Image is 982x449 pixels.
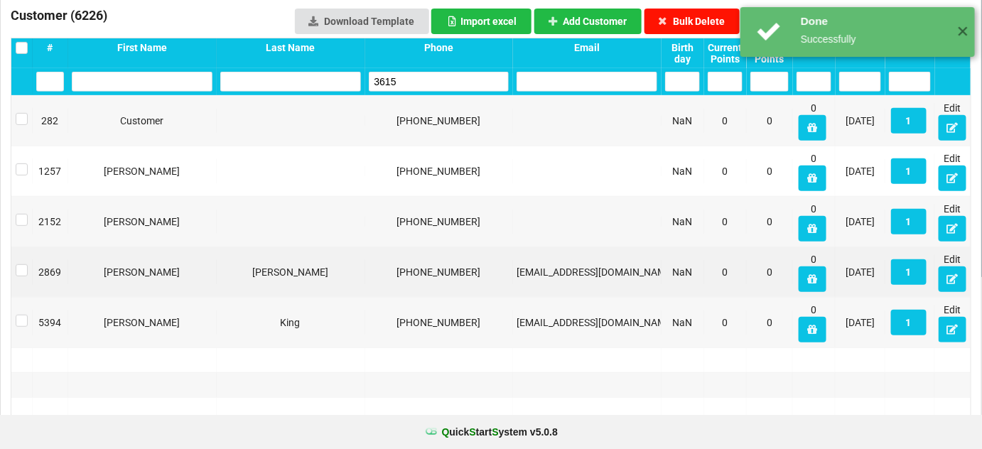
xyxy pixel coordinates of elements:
[36,215,64,229] div: 2152
[665,42,700,65] div: Birth day
[797,303,831,342] div: 0
[369,315,509,330] div: [PHONE_NUMBER]
[839,315,881,330] div: [DATE]
[839,215,881,229] div: [DATE]
[220,42,361,53] div: Last Name
[939,101,967,141] div: Edit
[750,114,789,128] div: 0
[750,164,789,178] div: 0
[492,426,498,438] span: S
[72,164,212,178] div: [PERSON_NAME]
[517,315,657,330] div: [EMAIL_ADDRESS][DOMAIN_NAME]
[708,42,743,65] div: Current Points
[517,265,657,279] div: [EMAIL_ADDRESS][DOMAIN_NAME]
[939,151,967,191] div: Edit
[36,42,64,53] div: #
[797,202,831,242] div: 0
[220,315,361,330] div: King
[295,9,429,34] a: Download Template
[839,265,881,279] div: [DATE]
[369,114,509,128] div: [PHONE_NUMBER]
[11,7,107,28] h3: Customer ( 6226 )
[369,265,509,279] div: [PHONE_NUMBER]
[665,265,700,279] div: NaN
[665,215,700,229] div: NaN
[797,151,831,191] div: 0
[891,209,927,234] button: 1
[891,310,927,335] button: 1
[939,252,967,292] div: Edit
[939,202,967,242] div: Edit
[36,164,64,178] div: 1257
[708,215,743,229] div: 0
[644,9,740,34] button: Bulk Delete
[665,114,700,128] div: NaN
[72,265,212,279] div: [PERSON_NAME]
[36,315,64,330] div: 5394
[797,252,831,292] div: 0
[801,32,946,46] div: Successfully
[891,108,927,134] button: 1
[665,315,700,330] div: NaN
[446,16,517,26] div: Import excel
[708,114,743,128] div: 0
[801,14,946,28] div: Done
[369,215,509,229] div: [PHONE_NUMBER]
[939,303,967,342] div: Edit
[891,259,927,285] button: 1
[424,425,438,439] img: favicon.ico
[72,114,212,128] div: Customer
[750,215,789,229] div: 0
[517,42,657,53] div: Email
[708,164,743,178] div: 0
[72,215,212,229] div: [PERSON_NAME]
[534,9,642,34] button: Add Customer
[839,164,881,178] div: [DATE]
[369,42,509,53] div: Phone
[708,265,743,279] div: 0
[750,315,789,330] div: 0
[369,164,509,178] div: [PHONE_NUMBER]
[750,265,789,279] div: 0
[708,315,743,330] div: 0
[72,42,212,53] div: First Name
[442,426,450,438] span: Q
[470,426,476,438] span: S
[665,164,700,178] div: NaN
[797,101,831,141] div: 0
[36,114,64,128] div: 282
[431,9,532,34] button: Import excel
[839,114,881,128] div: [DATE]
[891,158,927,184] button: 1
[72,315,212,330] div: [PERSON_NAME]
[442,425,558,439] b: uick tart ystem v 5.0.8
[220,265,361,279] div: [PERSON_NAME]
[36,265,64,279] div: 2869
